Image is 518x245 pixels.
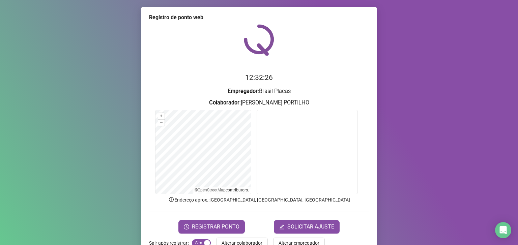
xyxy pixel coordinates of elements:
[192,223,239,231] span: REGISTRAR PONTO
[149,87,369,96] h3: : Brasil Placas
[195,188,249,192] li: © contributors.
[287,223,334,231] span: SOLICITAR AJUSTE
[184,224,189,229] span: clock-circle
[274,220,340,234] button: editSOLICITAR AJUSTE
[178,220,245,234] button: REGISTRAR PONTO
[244,24,274,56] img: QRPoint
[279,224,285,229] span: edit
[495,222,511,238] div: Open Intercom Messenger
[209,99,239,106] strong: Colaborador
[228,88,258,94] strong: Empregador
[149,196,369,204] p: Endereço aprox. : [GEOGRAPHIC_DATA], [GEOGRAPHIC_DATA], [GEOGRAPHIC_DATA]
[168,196,174,203] span: info-circle
[149,98,369,107] h3: : [PERSON_NAME] PORTILHO
[158,113,165,119] button: +
[149,13,369,22] div: Registro de ponto web
[198,188,226,192] a: OpenStreetMap
[158,120,165,126] button: –
[245,73,273,82] time: 12:32:26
